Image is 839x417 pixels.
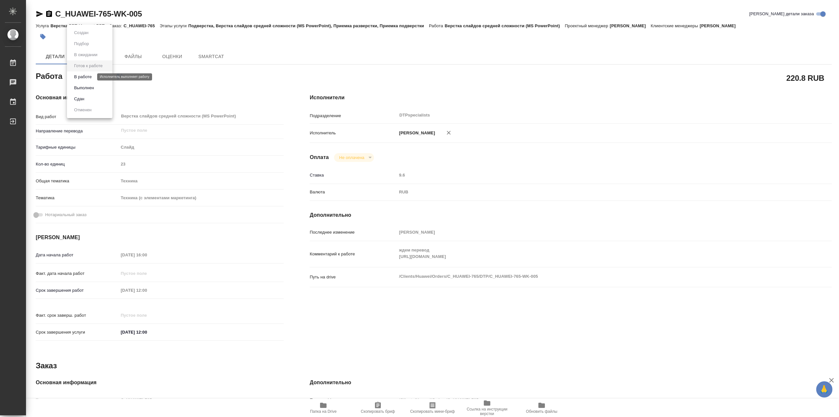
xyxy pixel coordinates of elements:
[72,51,99,58] button: В ожидании
[72,62,105,69] button: Готов к работе
[72,40,91,47] button: Подбор
[72,106,94,114] button: Отменен
[72,95,86,103] button: Сдан
[72,29,90,36] button: Создан
[72,73,94,80] button: В работе
[72,84,96,92] button: Выполнен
